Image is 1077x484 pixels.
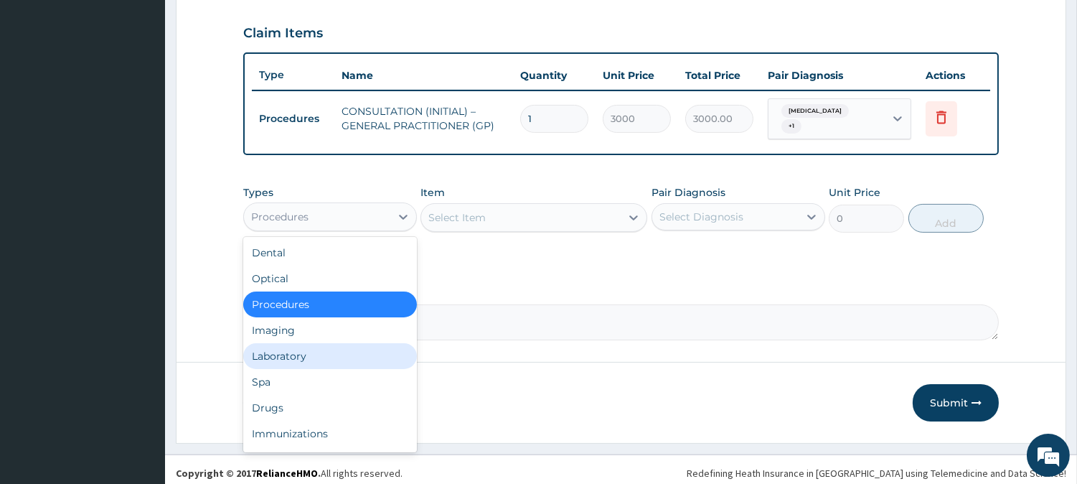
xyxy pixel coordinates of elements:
th: Type [252,62,334,88]
img: d_794563401_company_1708531726252_794563401 [27,72,58,108]
th: Pair Diagnosis [761,61,918,90]
label: Unit Price [829,185,880,200]
button: Submit [913,384,999,422]
div: Redefining Heath Insurance in [GEOGRAPHIC_DATA] using Telemedicine and Data Science! [687,466,1066,480]
th: Quantity [513,61,596,90]
label: Types [243,187,273,199]
div: Optical [243,266,417,292]
th: Unit Price [596,61,678,90]
h3: Claim Items [243,26,323,42]
div: Procedures [243,292,417,317]
th: Name [334,61,513,90]
td: CONSULTATION (INITIAL) – GENERAL PRACTITIONER (GP) [334,97,513,140]
textarea: Type your message and hit 'Enter' [7,327,273,378]
div: Imaging [243,317,417,343]
div: Select Item [428,210,486,225]
label: Comment [243,284,999,297]
span: We're online! [83,149,198,294]
th: Total Price [678,61,761,90]
label: Pair Diagnosis [652,185,725,200]
div: Select Diagnosis [659,210,743,224]
div: Drugs [243,395,417,421]
span: [MEDICAL_DATA] [781,104,849,118]
div: Immunizations [243,421,417,447]
div: Others [243,447,417,473]
div: Minimize live chat window [235,7,270,42]
div: Procedures [251,210,309,224]
div: Laboratory [243,343,417,369]
div: Spa [243,369,417,395]
button: Add [908,204,984,233]
span: + 1 [781,119,801,134]
div: Chat with us now [75,80,241,99]
strong: Copyright © 2017 . [176,467,321,480]
label: Item [420,185,445,200]
div: Dental [243,240,417,266]
th: Actions [918,61,990,90]
td: Procedures [252,106,334,132]
a: RelianceHMO [256,467,318,480]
